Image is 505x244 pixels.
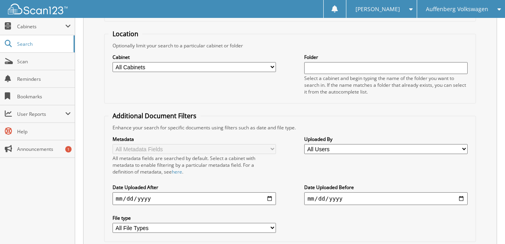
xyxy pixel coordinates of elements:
span: Announcements [17,146,71,152]
div: All metadata fields are searched by default. Select a cabinet with metadata to enable filtering b... [113,155,276,175]
img: scan123-logo-white.svg [8,4,68,14]
span: Search [17,41,70,47]
label: Folder [304,54,468,61]
span: Auffenberg Volkswagen [426,7,488,12]
label: File type [113,215,276,221]
div: Optionally limit your search to a particular cabinet or folder [109,42,472,49]
input: end [304,192,468,205]
label: Cabinet [113,54,276,61]
div: Select a cabinet and begin typing the name of the folder you want to search in. If the name match... [304,75,468,95]
div: 1 [65,146,72,152]
label: Date Uploaded After [113,184,276,191]
span: [PERSON_NAME] [355,7,400,12]
label: Date Uploaded Before [304,184,468,191]
div: Enhance your search for specific documents using filters such as date and file type. [109,124,472,131]
a: here [172,168,182,175]
legend: Location [109,29,142,38]
span: Scan [17,58,71,65]
legend: Additional Document Filters [109,111,200,120]
span: Help [17,128,71,135]
span: Cabinets [17,23,65,30]
span: Reminders [17,76,71,82]
span: Bookmarks [17,93,71,100]
label: Metadata [113,136,276,142]
span: User Reports [17,111,65,117]
label: Uploaded By [304,136,468,142]
input: start [113,192,276,205]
